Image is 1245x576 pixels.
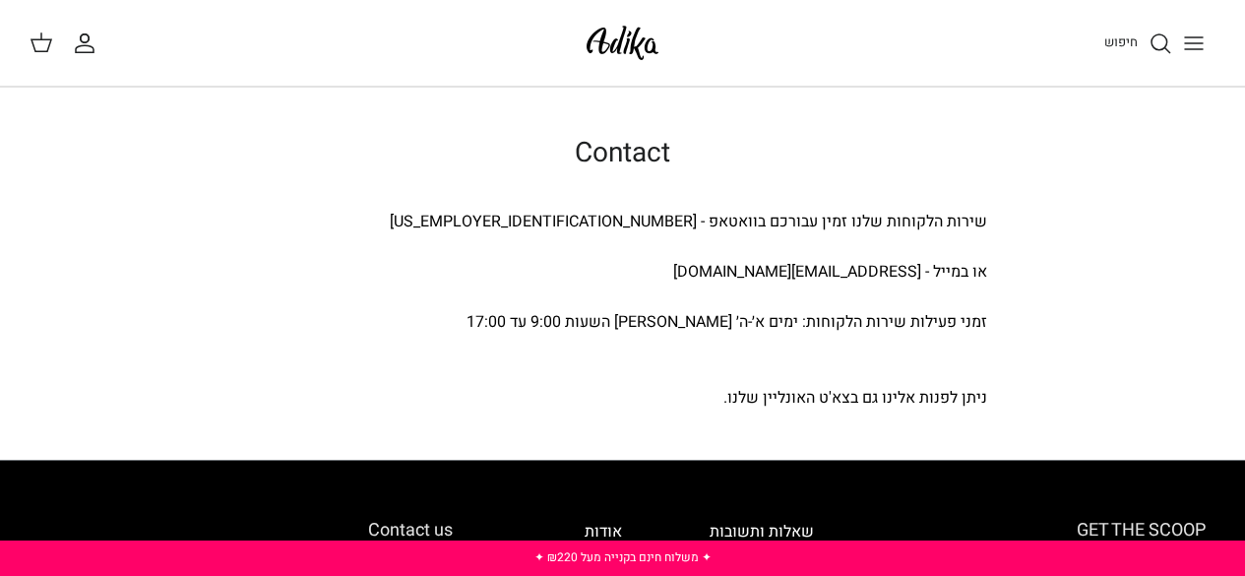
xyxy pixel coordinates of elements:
div: ניתן לפנות אלינו גם בצא'ט האונליין שלנו. [259,386,987,412]
button: Toggle menu [1172,22,1215,65]
h6: GET THE SCOOP [901,520,1206,542]
div: שירות הלקוחות שלנו זמין עבורכם בוואטאפ - [US_EMPLOYER_IDENTIFICATION_NUMBER] [259,210,987,235]
img: Adika IL [581,20,664,66]
div: או במייל - [EMAIL_ADDRESS][DOMAIN_NAME] [259,260,987,286]
a: אודות [585,520,622,544]
a: חיפוש [1104,32,1172,55]
span: חיפוש [1104,32,1138,51]
a: החשבון שלי [73,32,104,55]
h6: Contact us [39,520,453,542]
a: ✦ משלוח חינם בקנייה מעל ₪220 ✦ [534,548,712,566]
h1: Contact [259,137,987,170]
div: זמני פעילות שירות הלקוחות: ימים א׳-ה׳ [PERSON_NAME] השעות 9:00 עד 17:00 [259,310,987,336]
a: שאלות ותשובות [710,520,814,544]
